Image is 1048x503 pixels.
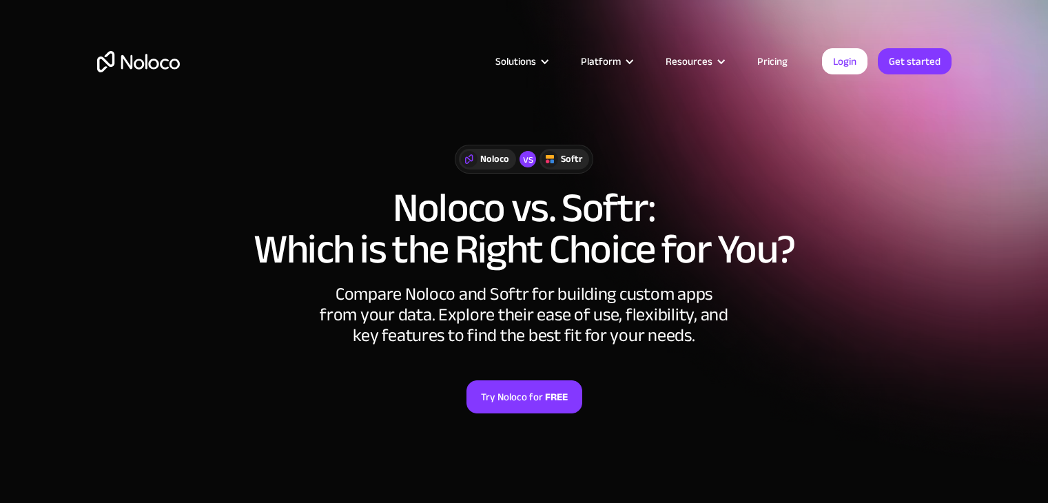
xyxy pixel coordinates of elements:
div: Platform [564,52,648,70]
strong: FREE [545,388,568,406]
a: Login [822,48,867,74]
div: Resources [648,52,740,70]
div: Noloco [480,152,509,167]
div: Resources [666,52,712,70]
div: Softr [561,152,582,167]
div: Solutions [478,52,564,70]
a: Pricing [740,52,805,70]
div: Solutions [495,52,536,70]
a: Try Noloco forFREE [466,380,582,413]
a: home [97,51,180,72]
h1: Noloco vs. Softr: Which is the Right Choice for You? [97,187,952,270]
div: vs [520,151,536,167]
a: Get started [878,48,952,74]
div: Compare Noloco and Softr for building custom apps from your data. Explore their ease of use, flex... [318,284,731,346]
div: Platform [581,52,621,70]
